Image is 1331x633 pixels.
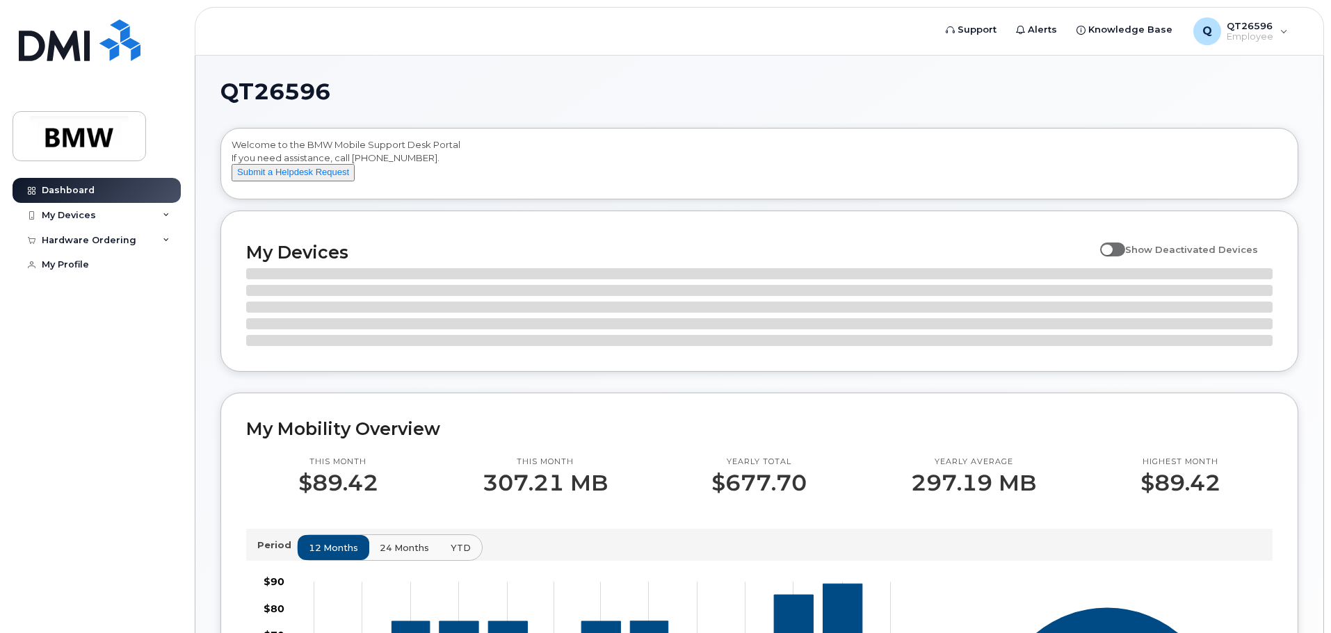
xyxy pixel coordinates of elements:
[264,576,284,589] tspan: $90
[298,457,378,468] p: This month
[1270,573,1321,623] iframe: Messenger Launcher
[246,418,1273,439] h2: My Mobility Overview
[232,164,355,181] button: Submit a Helpdesk Request
[451,541,471,554] span: YTD
[911,457,1036,468] p: Yearly average
[232,166,355,177] a: Submit a Helpdesk Request
[1100,236,1111,247] input: Show Deactivated Devices
[711,457,807,468] p: Yearly total
[1140,470,1220,495] p: $89.42
[298,470,378,495] p: $89.42
[1140,457,1220,468] p: Highest month
[220,81,330,102] span: QT26596
[1125,244,1258,255] span: Show Deactivated Devices
[264,602,284,615] tspan: $80
[380,541,429,554] span: 24 months
[246,242,1093,263] h2: My Devices
[483,470,608,495] p: 307.21 MB
[232,138,1287,194] div: Welcome to the BMW Mobile Support Desk Portal If you need assistance, call [PHONE_NUMBER].
[711,470,807,495] p: $677.70
[911,470,1036,495] p: 297.19 MB
[257,539,297,552] p: Period
[483,457,608,468] p: This month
